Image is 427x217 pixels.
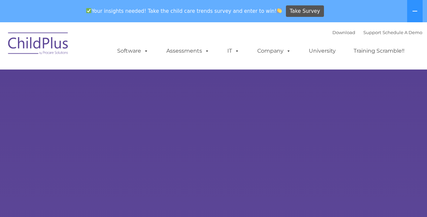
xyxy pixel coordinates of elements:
img: ✅ [86,8,91,13]
a: Take Survey [286,5,324,17]
img: ChildPlus by Procare Solutions [5,28,72,61]
a: Software [110,44,155,58]
span: Take Survey [290,5,320,17]
a: Download [332,30,355,35]
a: Company [251,44,298,58]
a: University [302,44,342,58]
a: Support [363,30,381,35]
a: Assessments [160,44,216,58]
a: Schedule A Demo [383,30,422,35]
font: | [332,30,422,35]
a: Training Scramble!! [347,44,411,58]
img: 👏 [277,8,282,13]
span: Your insights needed! Take the child care trends survey and enter to win! [83,4,285,18]
a: IT [221,44,246,58]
